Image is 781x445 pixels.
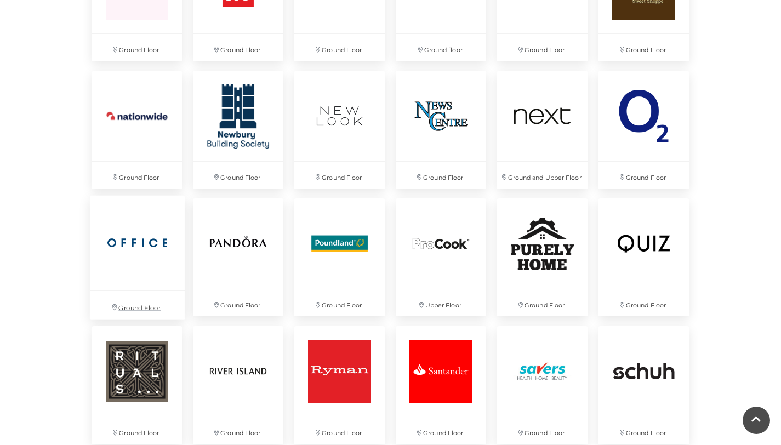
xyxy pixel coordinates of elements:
[193,289,283,316] p: Ground Floor
[87,65,188,194] a: Ground Floor
[492,193,593,322] a: Purley Home at Festival Place Ground Floor
[598,34,689,61] p: Ground Floor
[187,65,289,194] a: Ground Floor
[593,65,694,194] a: Ground Floor
[497,289,588,316] p: Ground Floor
[294,34,385,61] p: Ground Floor
[289,193,390,322] a: Ground Floor
[187,193,289,322] a: Ground Floor
[294,162,385,189] p: Ground Floor
[497,198,588,289] img: Purley Home at Festival Place
[598,289,689,316] p: Ground Floor
[92,34,183,61] p: Ground Floor
[497,417,588,444] p: Ground Floor
[396,289,486,316] p: Upper Floor
[294,289,385,316] p: Ground Floor
[390,65,492,194] a: Ground Floor
[390,193,492,322] a: Upper Floor
[193,417,283,444] p: Ground Floor
[92,162,183,189] p: Ground Floor
[193,162,283,189] p: Ground Floor
[492,65,593,194] a: Ground and Upper Floor
[598,162,689,189] p: Ground Floor
[89,291,184,319] p: Ground Floor
[289,65,390,194] a: Ground Floor
[193,34,283,61] p: Ground Floor
[92,417,183,444] p: Ground Floor
[598,417,689,444] p: Ground Floor
[84,190,190,325] a: Ground Floor
[294,417,385,444] p: Ground Floor
[593,193,694,322] a: Ground Floor
[396,417,486,444] p: Ground Floor
[497,162,588,189] p: Ground and Upper Floor
[396,162,486,189] p: Ground Floor
[497,34,588,61] p: Ground Floor
[396,34,486,61] p: Ground floor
